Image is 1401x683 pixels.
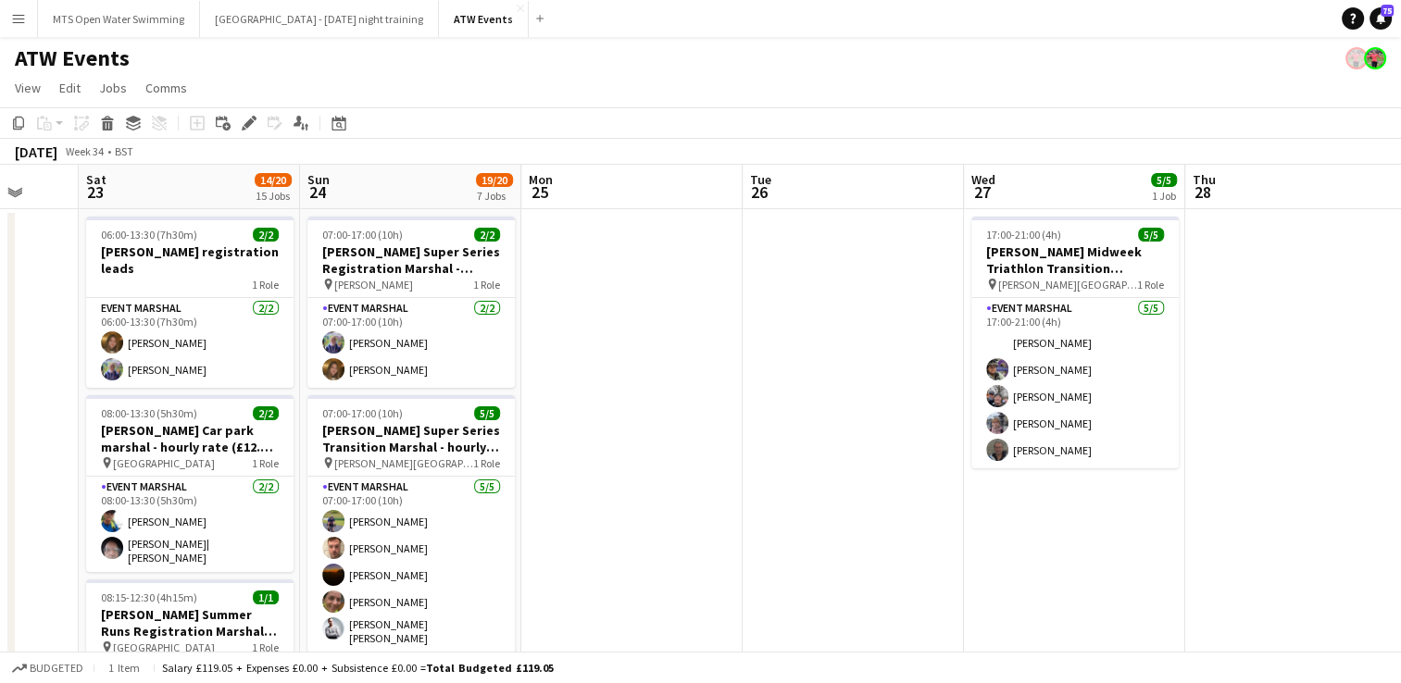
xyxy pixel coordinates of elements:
span: Edit [59,80,81,96]
a: Jobs [92,76,134,100]
span: 2/2 [474,228,500,242]
div: BST [115,144,133,158]
h3: [PERSON_NAME] registration leads [86,243,294,277]
span: 1 Role [252,278,279,292]
span: 2/2 [253,406,279,420]
span: 17:00-21:00 (4h) [986,228,1061,242]
span: Comms [145,80,187,96]
span: Budgeted [30,662,83,675]
span: 27 [969,181,995,203]
span: 5/5 [1138,228,1164,242]
button: ATW Events [439,1,529,37]
app-card-role: Event Marshal2/208:00-13:30 (5h30m)[PERSON_NAME][PERSON_NAME]| [PERSON_NAME] [86,477,294,572]
app-job-card: 06:00-13:30 (7h30m)2/2[PERSON_NAME] registration leads1 RoleEvent Marshal2/206:00-13:30 (7h30m)[P... [86,217,294,388]
span: Jobs [99,80,127,96]
span: 07:00-17:00 (10h) [322,228,403,242]
span: Thu [1193,171,1216,188]
div: [DATE] [15,143,57,161]
span: 28 [1190,181,1216,203]
a: Edit [52,76,88,100]
span: Wed [971,171,995,188]
span: 2/2 [253,228,279,242]
div: 15 Jobs [256,189,291,203]
a: View [7,76,48,100]
span: View [15,80,41,96]
div: Salary £119.05 + Expenses £0.00 + Subsistence £0.00 = [162,661,554,675]
span: 23 [83,181,106,203]
span: 1 Role [473,456,500,470]
span: Mon [529,171,553,188]
a: Comms [138,76,194,100]
h3: [PERSON_NAME] Super Series Registration Marshal - hourly rate [307,243,515,277]
span: 5/5 [474,406,500,420]
span: [PERSON_NAME][GEOGRAPHIC_DATA] [998,278,1137,292]
app-card-role: Event Marshal5/507:00-17:00 (10h)[PERSON_NAME][PERSON_NAME][PERSON_NAME][PERSON_NAME][PERSON_NAME... [307,477,515,652]
span: 14/20 [255,173,292,187]
span: 08:00-13:30 (5h30m) [101,406,197,420]
app-card-role: Event Marshal2/207:00-17:00 (10h)[PERSON_NAME][PERSON_NAME] [307,298,515,388]
h3: [PERSON_NAME] Car park marshal - hourly rate (£12.21 if over 21) [86,422,294,455]
span: 24 [305,181,330,203]
app-job-card: 07:00-17:00 (10h)2/2[PERSON_NAME] Super Series Registration Marshal - hourly rate [PERSON_NAME]1 ... [307,217,515,388]
span: 25 [526,181,553,203]
h3: [PERSON_NAME] Summer Runs Registration Marshal hourly rate (£12.21 if over 21) [86,606,294,640]
span: Sun [307,171,330,188]
span: Week 34 [61,144,107,158]
span: Total Budgeted £119.05 [426,661,554,675]
app-job-card: 17:00-21:00 (4h)5/5[PERSON_NAME] Midweek Triathlon Transition Marshal, paid at £11.44 per for ove... [971,217,1179,468]
app-card-role: Event Marshal5/517:00-21:00 (4h)[PERSON_NAME][PERSON_NAME][PERSON_NAME][PERSON_NAME][PERSON_NAME] [971,298,1179,468]
span: [GEOGRAPHIC_DATA] [113,456,215,470]
button: [GEOGRAPHIC_DATA] - [DATE] night training [200,1,439,37]
div: 7 Jobs [477,189,512,203]
span: [PERSON_NAME][GEOGRAPHIC_DATA] [334,456,473,470]
h3: [PERSON_NAME] Super Series Transition Marshal - hourly rate [307,422,515,455]
span: [GEOGRAPHIC_DATA] [113,640,215,654]
span: 07:00-17:00 (10h) [322,406,403,420]
span: Tue [750,171,771,188]
span: 1 Role [473,278,500,292]
span: 1 Role [1137,278,1164,292]
span: 08:15-12:30 (4h15m) [101,590,197,604]
app-user-avatar: ATW Racemakers [1345,47,1368,69]
app-job-card: 07:00-17:00 (10h)5/5[PERSON_NAME] Super Series Transition Marshal - hourly rate [PERSON_NAME][GEO... [307,395,515,652]
span: 5/5 [1151,173,1177,187]
h1: ATW Events [15,44,130,72]
span: 75 [1381,5,1394,17]
span: [PERSON_NAME] [334,278,413,292]
a: 75 [1370,7,1392,30]
app-job-card: 08:00-13:30 (5h30m)2/2[PERSON_NAME] Car park marshal - hourly rate (£12.21 if over 21) [GEOGRAPHI... [86,395,294,572]
button: MTS Open Water Swimming [38,1,200,37]
span: 06:00-13:30 (7h30m) [101,228,197,242]
span: 19/20 [476,173,513,187]
div: 1 Job [1152,189,1176,203]
span: 1 Role [252,640,279,654]
span: Sat [86,171,106,188]
span: 1 Role [252,456,279,470]
span: 1 item [102,661,146,675]
app-user-avatar: ATW Racemakers [1364,47,1386,69]
button: Budgeted [9,658,86,678]
span: 26 [747,181,771,203]
h3: [PERSON_NAME] Midweek Triathlon Transition Marshal, paid at £11.44 per for over 21's [971,243,1179,277]
span: 1/1 [253,590,279,604]
app-card-role: Event Marshal2/206:00-13:30 (7h30m)[PERSON_NAME][PERSON_NAME] [86,298,294,388]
